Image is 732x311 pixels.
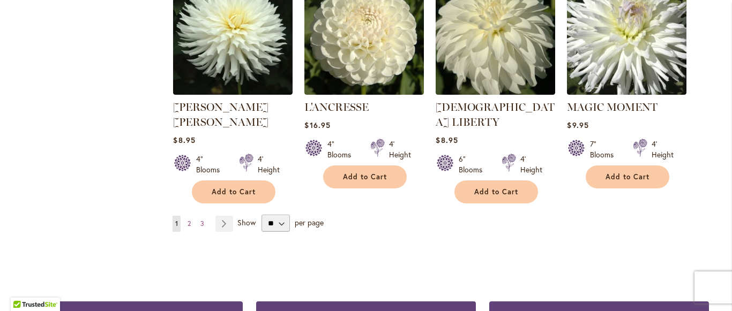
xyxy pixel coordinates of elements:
[198,216,207,232] a: 3
[237,217,256,227] span: Show
[212,187,256,196] span: Add to Cart
[520,154,542,175] div: 4' Height
[652,139,674,160] div: 4' Height
[590,139,620,160] div: 7" Blooms
[258,154,280,175] div: 4' Height
[389,139,411,160] div: 4' Height
[454,180,538,203] button: Add to Cart
[327,139,357,160] div: 4" Blooms
[567,87,686,97] a: MAGIC MOMENT
[436,135,458,145] span: $8.95
[188,219,191,227] span: 2
[200,219,204,227] span: 3
[606,172,649,181] span: Add to Cart
[8,273,38,303] iframe: Launch Accessibility Center
[459,154,489,175] div: 6" Blooms
[343,172,387,181] span: Add to Cart
[304,87,424,97] a: L'ANCRESSE
[474,187,518,196] span: Add to Cart
[196,154,226,175] div: 4" Blooms
[173,101,268,128] a: [PERSON_NAME] [PERSON_NAME]
[173,87,293,97] a: JACK FROST
[567,120,588,130] span: $9.95
[567,101,658,113] a: MAGIC MOMENT
[192,180,275,203] button: Add to Cart
[436,87,555,97] a: LADY LIBERTY
[295,217,324,227] span: per page
[323,165,407,188] button: Add to Cart
[304,101,369,113] a: L'ANCRESSE
[304,120,330,130] span: $16.95
[173,135,195,145] span: $8.95
[586,165,669,188] button: Add to Cart
[436,101,555,128] a: [DEMOGRAPHIC_DATA] LIBERTY
[175,219,178,227] span: 1
[185,216,193,232] a: 2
